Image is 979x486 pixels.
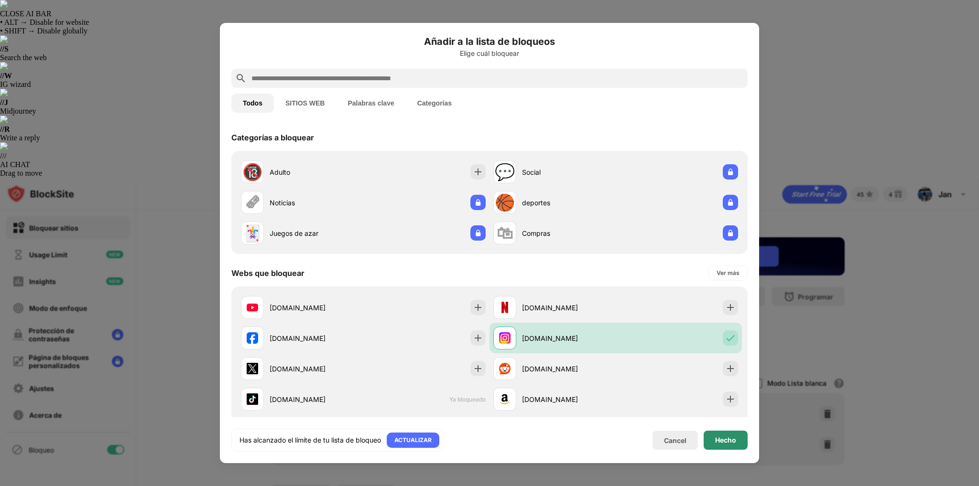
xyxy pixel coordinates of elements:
img: favicons [499,332,511,344]
img: favicons [247,302,258,313]
div: Hecho [715,436,736,444]
div: Webs que bloquear [231,268,305,278]
div: Noticias [270,198,363,208]
div: Compras [522,228,616,238]
div: [DOMAIN_NAME] [270,303,363,313]
div: Juegos de azar [270,228,363,238]
img: favicons [499,302,511,313]
div: 🏀 [495,193,515,212]
div: [DOMAIN_NAME] [522,333,616,343]
img: favicons [499,393,511,405]
div: [DOMAIN_NAME] [522,394,616,404]
div: [DOMAIN_NAME] [270,333,363,343]
div: Cancel [664,436,686,444]
div: 🗞 [244,193,261,212]
div: 🃏 [242,223,262,243]
img: favicons [247,393,258,405]
div: ACTUALIZAR [394,435,432,445]
div: [DOMAIN_NAME] [522,303,616,313]
span: Ya bloqueado [449,396,486,403]
div: [DOMAIN_NAME] [522,364,616,374]
div: Has alcanzado el límite de tu lista de bloqueo [239,435,381,445]
img: favicons [499,363,511,374]
div: Ver más [717,268,740,278]
div: [DOMAIN_NAME] [270,364,363,374]
div: 🛍 [497,223,513,243]
div: deportes [522,198,616,208]
img: favicons [247,332,258,344]
img: favicons [247,363,258,374]
div: [DOMAIN_NAME] [270,394,363,404]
